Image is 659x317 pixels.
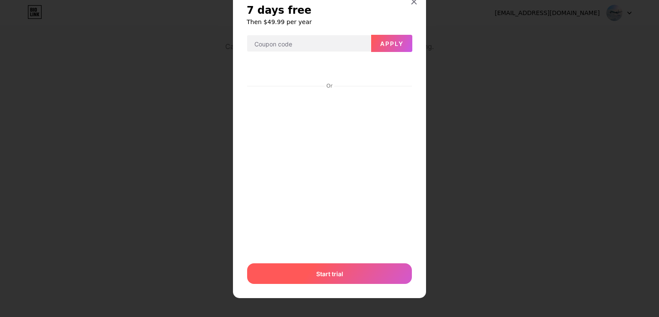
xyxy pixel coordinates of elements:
[247,35,371,52] input: Coupon code
[247,18,412,26] h6: Then $49.99 per year
[371,35,412,52] button: Apply
[380,40,404,47] span: Apply
[316,269,343,278] span: Start trial
[247,3,311,17] span: 7 days free
[325,82,334,89] div: Or
[245,90,414,255] iframe: Secure payment input frame
[247,59,412,80] iframe: Secure payment button frame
